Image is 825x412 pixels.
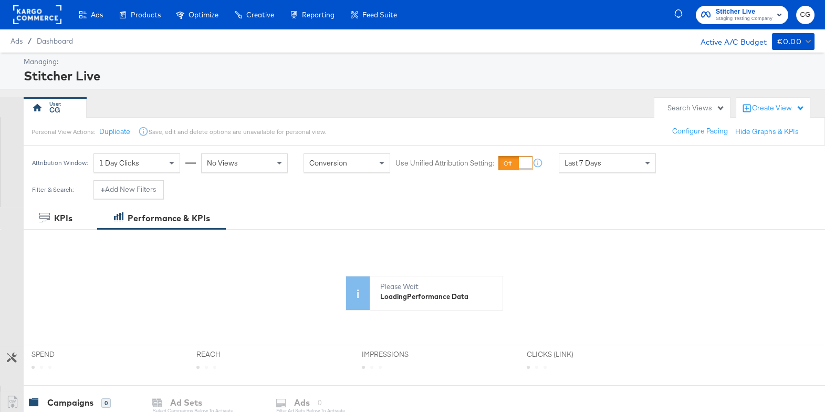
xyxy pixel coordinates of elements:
[667,103,725,113] div: Search Views
[24,67,812,85] div: Stitcher Live
[189,4,207,23] a: Close modal
[11,37,23,45] span: Ads
[28,241,158,261] span: *Opportunity score is currently available for some advertisers and may not be available to you yet.
[246,11,274,19] span: Creative
[28,165,182,212] p: See how optimised your campaigns are and get experimentally proven recommendations to help improv...
[23,37,37,45] span: /
[54,212,72,224] div: KPIs
[99,127,130,137] button: Duplicate
[716,6,772,17] span: Stitcher Live
[101,398,111,408] div: 0
[112,274,174,293] a: Learn More
[565,158,601,168] span: Last 7 Days
[91,11,103,19] span: Ads
[302,11,335,19] span: Reporting
[24,57,812,67] div: Managing:
[796,6,814,24] button: CG
[28,220,182,232] p: ​
[131,11,161,19] span: Products
[716,15,772,23] span: Staging Testing Company
[32,159,88,167] div: Attribution Window:
[99,158,139,168] span: 1 Day Clicks
[189,11,218,19] span: Optimize
[149,128,326,136] div: Save, edit and delete options are unavailable for personal view.
[309,158,347,168] span: Conversion
[777,35,801,48] div: €0.00
[772,33,814,50] button: €0.00
[696,6,788,24] button: Stitcher LiveStaging Testing Company
[49,105,60,115] div: CG
[28,107,182,157] h2: Get the most out of your campaigns with opportunity score.
[207,158,238,168] span: No Views
[665,122,735,141] button: Configure Pacing
[47,397,93,409] div: Campaigns
[32,274,102,293] a: See My Score
[101,184,105,194] strong: +
[395,158,494,168] label: Use Unified Attribution Setting:
[32,128,95,136] div: Personal View Actions:
[800,9,810,21] span: CG
[93,180,164,199] button: +Add New Filters
[128,212,210,224] div: Performance & KPIs
[690,33,767,49] div: Active A/C Budget
[37,37,73,45] a: Dashboard
[32,186,74,193] div: Filter & Search:
[362,11,397,19] span: Feed Suite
